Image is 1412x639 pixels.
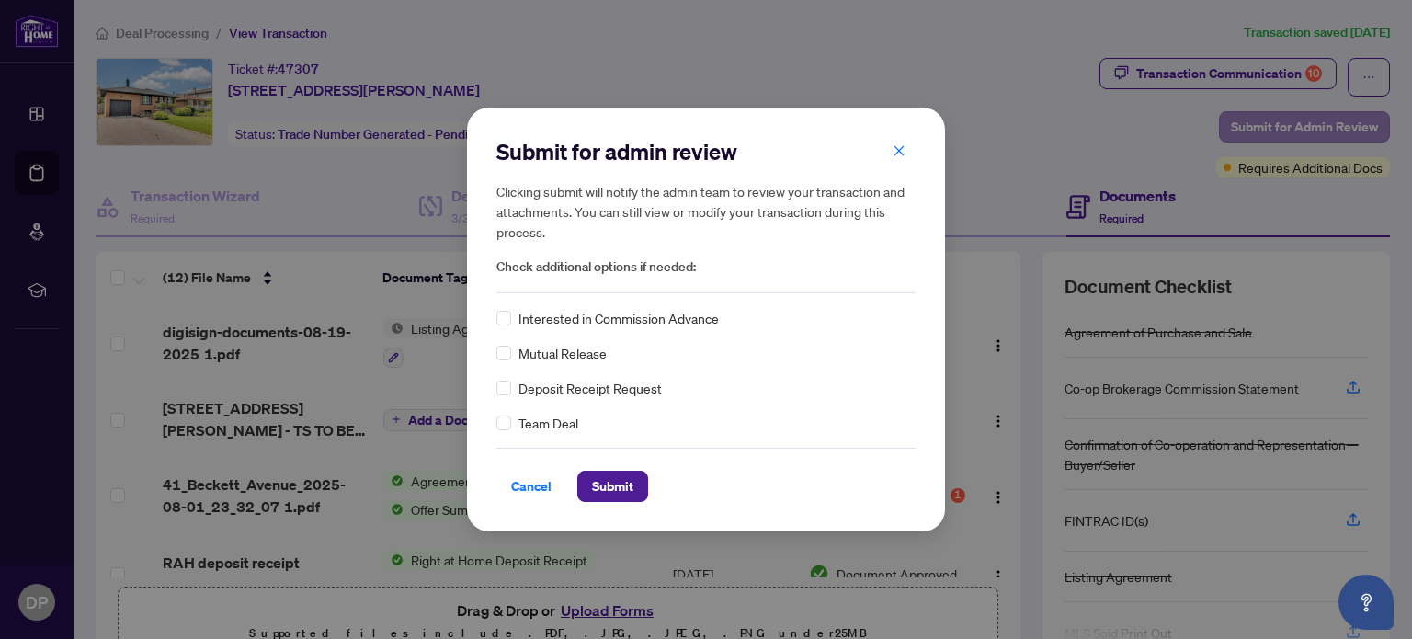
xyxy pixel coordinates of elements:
[518,308,719,328] span: Interested in Commission Advance
[518,413,578,433] span: Team Deal
[577,471,648,502] button: Submit
[592,472,633,501] span: Submit
[518,343,607,363] span: Mutual Release
[1338,575,1394,630] button: Open asap
[496,257,916,278] span: Check additional options if needed:
[518,378,662,398] span: Deposit Receipt Request
[496,471,566,502] button: Cancel
[893,144,905,157] span: close
[496,137,916,166] h2: Submit for admin review
[496,181,916,242] h5: Clicking submit will notify the admin team to review your transaction and attachments. You can st...
[511,472,552,501] span: Cancel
